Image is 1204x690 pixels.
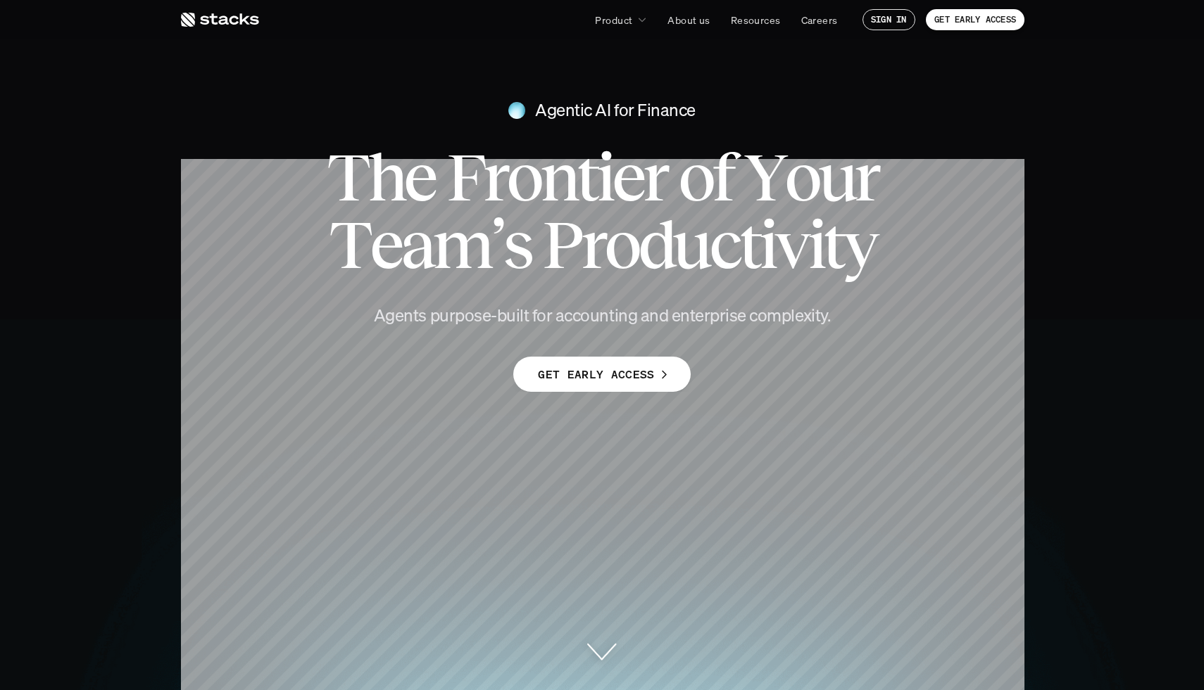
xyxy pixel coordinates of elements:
[327,143,368,211] span: T
[432,211,490,279] span: m
[446,143,483,211] span: F
[793,7,846,32] a: Careers
[542,211,580,279] span: P
[712,143,732,211] span: f
[678,143,712,211] span: o
[672,211,708,279] span: u
[612,143,643,211] span: e
[709,211,739,279] span: c
[538,364,654,385] p: GET EARLY ACCESS
[759,211,775,279] span: i
[934,15,1016,25] p: GET EARLY ACCESS
[722,7,789,32] a: Resources
[403,143,434,211] span: e
[823,211,843,279] span: t
[784,143,818,211] span: o
[368,143,403,211] span: h
[329,211,370,279] span: T
[638,211,672,279] span: d
[577,143,596,211] span: t
[401,211,432,279] span: a
[513,357,690,392] a: GET EARLY ACCESS
[535,98,695,122] h4: Agentic AI for Finance
[731,13,781,27] p: Resources
[595,13,632,27] p: Product
[604,211,638,279] span: o
[775,211,807,279] span: v
[808,211,823,279] span: i
[854,143,877,211] span: r
[818,143,854,211] span: u
[643,143,666,211] span: r
[491,211,503,279] span: ’
[349,304,855,328] h4: Agents purpose-built for accounting and enterprise complexity.
[926,9,1024,30] a: GET EARLY ACCESS
[483,143,506,211] span: r
[801,13,838,27] p: Careers
[370,211,401,279] span: e
[739,211,759,279] span: t
[744,143,784,211] span: Y
[596,143,612,211] span: i
[871,15,907,25] p: SIGN IN
[659,7,718,32] a: About us
[863,9,915,30] a: SIGN IN
[540,143,576,211] span: n
[843,211,875,279] span: y
[506,143,540,211] span: o
[581,211,604,279] span: r
[503,211,531,279] span: s
[667,13,710,27] p: About us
